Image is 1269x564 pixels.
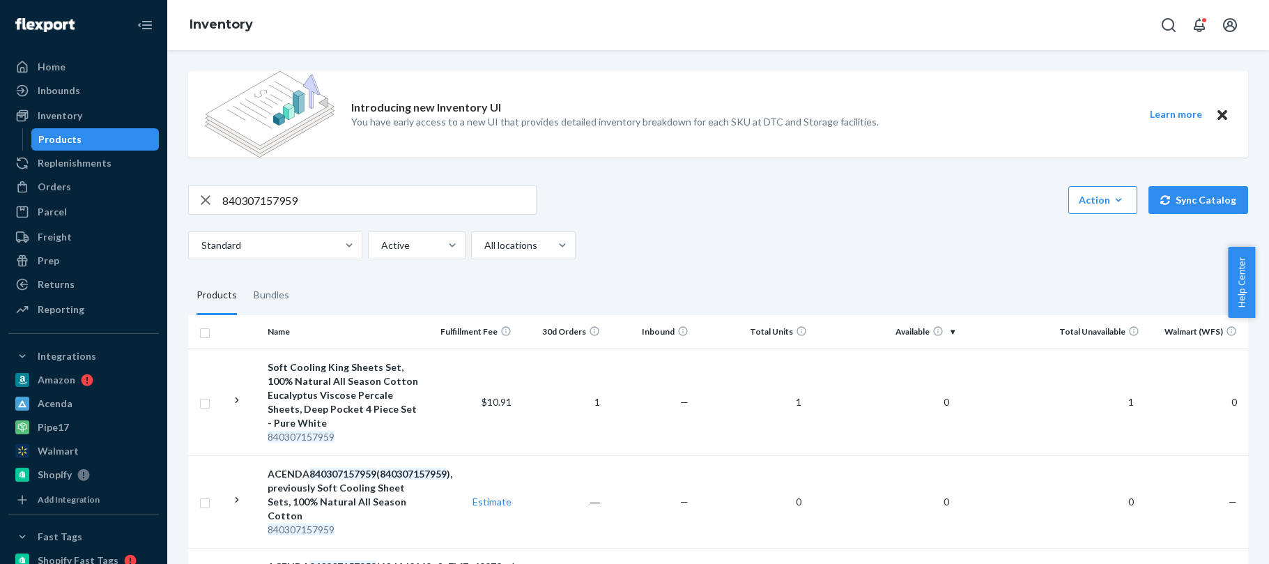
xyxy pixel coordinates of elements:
em: 840307157959 [268,431,334,443]
th: Fulfillment Fee [428,315,516,349]
p: Introducing new Inventory UI [351,100,501,116]
a: Amazon [8,369,159,391]
div: Freight [38,230,72,244]
div: Shopify [38,468,72,482]
div: Bundles [254,276,289,315]
a: Freight [8,226,159,248]
a: Inventory [8,105,159,127]
a: Prep [8,250,159,272]
input: Active [380,238,381,252]
a: Inventory [190,17,253,32]
input: Standard [200,238,201,252]
th: 30d Orders [517,315,606,349]
div: Replenishments [38,156,111,170]
a: Shopify [8,464,159,486]
div: Reporting [38,303,84,317]
a: Reporting [8,298,159,321]
img: Flexport logo [15,18,75,32]
a: Pipe17 [8,416,159,439]
td: 0 [1145,349,1248,455]
th: Walmart (WFS) [1145,315,1248,349]
em: 840307157959 [309,468,376,480]
input: All locations [483,238,484,252]
th: Inbound [606,315,694,349]
th: Available [813,315,960,349]
a: Returns [8,273,159,296]
span: 0 [938,496,955,508]
a: Replenishments [8,152,159,174]
div: Inbounds [38,84,80,98]
td: 1 [517,349,606,455]
a: Add Integration [8,491,159,508]
div: Home [38,60,66,74]
a: Estimate [472,496,512,508]
div: Products [197,276,237,315]
p: You have early access to a new UI that provides detailed inventory breakdown for each SKU at DTC ... [351,115,879,129]
div: Pipe17 [38,420,69,434]
div: Inventory [38,109,82,123]
a: Inbounds [8,79,159,102]
a: Products [31,128,160,151]
td: ― [517,455,606,548]
div: Acenda [38,397,72,411]
button: Learn more [1141,106,1210,123]
img: new-reports-banner-icon.82668bd98b6a51aee86340f2a7b77ae3.png [205,71,334,158]
a: Orders [8,176,159,198]
th: Total Unavailable [960,315,1145,349]
button: Fast Tags [8,526,159,548]
div: Soft Cooling King Sheets Set, 100% Natural All Season Cotton Eucalyptus Viscose Percale Sheets, D... [268,360,422,430]
button: Open Search Box [1155,11,1183,39]
th: Name [262,315,428,349]
em: 840307157959 [268,524,334,535]
a: Acenda [8,392,159,415]
ol: breadcrumbs [178,5,264,45]
button: Sync Catalog [1148,186,1248,214]
a: Parcel [8,201,159,223]
div: Integrations [38,349,96,363]
button: Help Center [1228,247,1255,318]
em: 840307157959 [380,468,447,480]
div: Orders [38,180,71,194]
span: — [680,496,689,508]
span: 0 [790,496,807,508]
div: ACENDA ( ), previously Soft Cooling Sheet Sets, 100% Natural All Season Cotton [268,467,422,523]
button: Close [1213,106,1231,123]
span: 1 [790,396,807,408]
div: Action [1079,193,1127,207]
div: Products [38,132,82,146]
span: — [680,396,689,408]
button: Open account menu [1216,11,1244,39]
input: Search inventory by name or sku [222,186,536,214]
a: Walmart [8,440,159,462]
span: 0 [938,396,955,408]
div: Prep [38,254,59,268]
div: Amazon [38,373,75,387]
button: Integrations [8,345,159,367]
th: Total Units [694,315,813,349]
a: Home [8,56,159,78]
button: Close Navigation [131,11,159,39]
div: Parcel [38,205,67,219]
div: Walmart [38,444,79,458]
button: Action [1068,186,1137,214]
span: 0 [1123,496,1139,508]
button: Open notifications [1185,11,1213,39]
span: 1 [1123,396,1139,408]
span: $10.91 [482,396,512,408]
div: Fast Tags [38,530,82,544]
div: Add Integration [38,494,100,505]
span: — [1229,496,1237,508]
div: Returns [38,277,75,291]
